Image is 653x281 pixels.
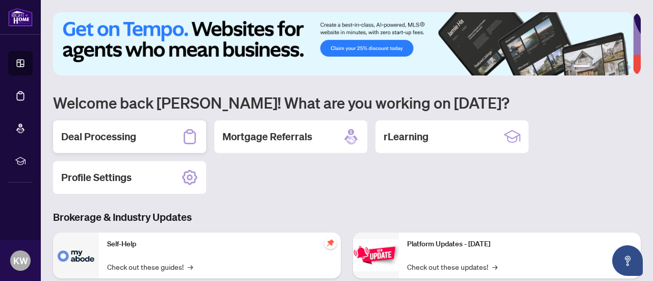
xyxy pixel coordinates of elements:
button: 5 [618,65,622,69]
a: Check out these updates!→ [407,261,497,272]
img: logo [8,8,33,27]
button: 1 [573,65,590,69]
img: Self-Help [53,233,99,278]
span: KW [13,253,28,268]
img: Slide 0 [53,12,633,75]
span: → [188,261,193,272]
span: pushpin [324,237,337,249]
h3: Brokerage & Industry Updates [53,210,641,224]
button: 4 [610,65,614,69]
button: 3 [602,65,606,69]
h2: Mortgage Referrals [222,130,312,144]
p: Self-Help [107,239,333,250]
h2: Deal Processing [61,130,136,144]
p: Platform Updates - [DATE] [407,239,633,250]
a: Check out these guides!→ [107,261,193,272]
button: 6 [626,65,631,69]
span: → [492,261,497,272]
button: 2 [594,65,598,69]
button: Open asap [612,245,643,276]
h2: Profile Settings [61,170,132,185]
img: Platform Updates - June 23, 2025 [353,239,399,271]
h2: rLearning [384,130,429,144]
h1: Welcome back [PERSON_NAME]! What are you working on [DATE]? [53,93,641,112]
